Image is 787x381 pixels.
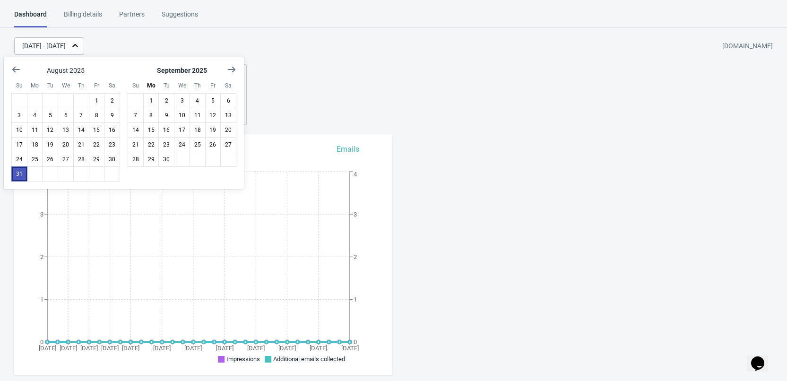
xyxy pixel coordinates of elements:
[14,9,47,27] div: Dashboard
[205,137,221,152] button: September 26 2025
[104,152,120,167] button: August 30 2025
[89,93,105,108] button: August 1 2025
[11,152,27,167] button: August 24 2025
[40,211,43,218] tspan: 3
[220,122,236,138] button: September 20 2025
[40,296,43,303] tspan: 1
[73,78,89,94] div: Thursday
[341,345,359,352] tspan: [DATE]
[27,152,43,167] button: August 25 2025
[220,93,236,108] button: September 6 2025
[27,137,43,152] button: August 18 2025
[27,122,43,138] button: August 11 2025
[101,345,119,352] tspan: [DATE]
[216,345,234,352] tspan: [DATE]
[158,108,174,123] button: September 9 2025
[42,108,58,123] button: August 5 2025
[42,137,58,152] button: August 19 2025
[220,108,236,123] button: September 13 2025
[190,78,206,94] div: Thursday
[220,78,236,94] div: Saturday
[22,41,66,51] div: [DATE] - [DATE]
[42,122,58,138] button: August 12 2025
[60,345,77,352] tspan: [DATE]
[73,137,89,152] button: August 21 2025
[58,122,74,138] button: August 13 2025
[153,345,171,352] tspan: [DATE]
[89,108,105,123] button: August 8 2025
[223,61,240,78] button: Show next month, October 2025
[278,345,296,352] tspan: [DATE]
[104,122,120,138] button: August 16 2025
[73,108,89,123] button: August 7 2025
[205,93,221,108] button: September 5 2025
[174,78,190,94] div: Wednesday
[158,122,174,138] button: September 16 2025
[42,152,58,167] button: August 26 2025
[89,122,105,138] button: August 15 2025
[27,108,43,123] button: August 4 2025
[143,93,159,108] button: Today September 1 2025
[58,152,74,167] button: August 27 2025
[39,345,56,352] tspan: [DATE]
[162,9,198,26] div: Suggestions
[11,166,27,182] button: August 31 2025
[11,122,27,138] button: August 10 2025
[128,152,144,167] button: September 28 2025
[104,137,120,152] button: August 23 2025
[205,108,221,123] button: September 12 2025
[80,345,98,352] tspan: [DATE]
[64,9,102,26] div: Billing details
[40,338,43,346] tspan: 0
[104,93,120,108] button: August 2 2025
[174,122,190,138] button: September 17 2025
[158,137,174,152] button: September 23 2025
[747,343,778,372] iframe: chat widget
[128,122,144,138] button: September 14 2025
[143,78,159,94] div: Monday
[354,171,357,178] tspan: 4
[128,137,144,152] button: September 21 2025
[89,78,105,94] div: Friday
[104,108,120,123] button: August 9 2025
[89,152,105,167] button: August 29 2025
[143,152,159,167] button: September 29 2025
[190,108,206,123] button: September 11 2025
[722,38,773,55] div: [DOMAIN_NAME]
[42,78,58,94] div: Tuesday
[158,152,174,167] button: September 30 2025
[174,93,190,108] button: September 3 2025
[174,137,190,152] button: September 24 2025
[354,211,357,218] tspan: 3
[190,93,206,108] button: September 4 2025
[226,355,260,363] span: Impressions
[190,137,206,152] button: September 25 2025
[205,78,221,94] div: Friday
[354,296,357,303] tspan: 1
[158,93,174,108] button: September 2 2025
[11,108,27,123] button: August 3 2025
[184,345,202,352] tspan: [DATE]
[354,253,357,260] tspan: 2
[143,122,159,138] button: September 15 2025
[11,137,27,152] button: August 17 2025
[128,78,144,94] div: Sunday
[220,137,236,152] button: September 27 2025
[143,137,159,152] button: September 22 2025
[128,108,144,123] button: September 7 2025
[27,78,43,94] div: Monday
[58,137,74,152] button: August 20 2025
[205,122,221,138] button: September 19 2025
[159,78,175,94] div: Tuesday
[174,108,190,123] button: September 10 2025
[73,152,89,167] button: August 28 2025
[104,78,120,94] div: Saturday
[122,345,139,352] tspan: [DATE]
[58,108,74,123] button: August 6 2025
[89,137,105,152] button: August 22 2025
[143,108,159,123] button: September 8 2025
[273,355,345,363] span: Additional emails collected
[11,78,27,94] div: Sunday
[190,122,206,138] button: September 18 2025
[8,61,25,78] button: Show previous month, July 2025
